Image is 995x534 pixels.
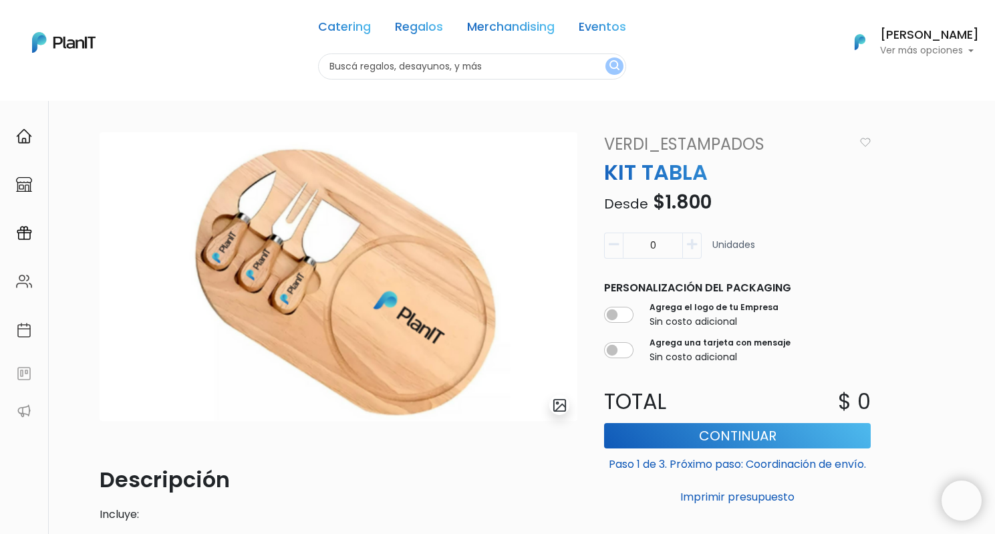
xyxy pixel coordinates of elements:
[16,403,32,419] img: partners-52edf745621dab592f3b2c58e3bca9d71375a7ef29c3b500c9f145b62cc070d4.svg
[650,350,791,364] p: Sin costo adicional
[395,21,443,37] a: Regalos
[16,225,32,241] img: campaigns-02234683943229c281be62815700db0a1741e53638e28bf9629b52c665b00959.svg
[942,481,982,521] iframe: trengo-widget-launcher
[838,386,871,418] p: $ 0
[467,21,555,37] a: Merchandising
[604,194,648,213] span: Desde
[318,21,371,37] a: Catering
[741,475,942,529] iframe: trengo-widget-status
[552,398,567,413] img: gallery-light
[604,280,871,296] p: Personalización del packaging
[16,128,32,144] img: home-e721727adea9d79c4d83392d1f703f7f8bce08238fde08b1acbfd93340b81755.svg
[100,464,577,496] p: Descripción
[650,301,778,313] label: Agrega el logo de tu Empresa
[604,486,871,509] button: Imprimir presupuesto
[604,423,871,448] button: Continuar
[596,132,855,156] a: VERDI_ESTAMPADOS
[860,138,871,147] img: heart_icon
[712,238,755,264] p: Unidades
[596,156,879,188] p: KIT TABLA
[596,386,737,418] p: Total
[837,25,979,59] button: PlanIt Logo [PERSON_NAME] Ver más opciones
[653,189,712,215] span: $1.800
[100,507,577,523] p: Incluye:
[880,29,979,41] h6: [PERSON_NAME]
[16,366,32,382] img: feedback-78b5a0c8f98aac82b08bfc38622c3050aee476f2c9584af64705fc4e61158814.svg
[16,322,32,338] img: calendar-87d922413cdce8b2cf7b7f5f62616a5cf9e4887200fb71536465627b3292af00.svg
[845,27,875,57] img: PlanIt Logo
[16,273,32,289] img: people-662611757002400ad9ed0e3c099ab2801c6687ba6c219adb57efc949bc21e19d.svg
[16,176,32,192] img: marketplace-4ceaa7011d94191e9ded77b95e3339b90024bf715f7c57f8cf31f2d8c509eaba.svg
[579,21,626,37] a: Eventos
[650,315,778,329] p: Sin costo adicional
[318,53,626,80] input: Buscá regalos, desayunos, y más
[100,132,577,421] img: Captura_de_pantalla_2025-04-14_125518.png
[880,46,979,55] p: Ver más opciones
[609,60,619,73] img: search_button-432b6d5273f82d61273b3651a40e1bd1b912527efae98b1b7a1b2c0702e16a8d.svg
[650,337,791,349] label: Agrega una tarjeta con mensaje
[604,451,871,473] p: Paso 1 de 3. Próximo paso: Coordinación de envío.
[32,32,96,53] img: PlanIt Logo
